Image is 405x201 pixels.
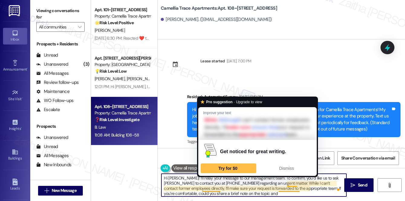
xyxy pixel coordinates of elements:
span: • [21,126,22,130]
i:  [44,188,49,193]
span: [PERSON_NAME] [127,76,157,81]
div: [DATE] 12:19 PM [238,94,263,100]
div: Residesk Automated Survey [187,94,400,102]
a: Site Visit • [3,87,27,104]
div: Escalate [36,107,60,113]
div: All Messages [36,153,69,159]
button: Share Conversation via email [337,151,399,165]
div: Hi [PERSON_NAME], I'm on the new offsite Resident Support Team for Camellia Trace Apartments! My ... [192,107,391,133]
div: 12:01 PM: Hi [PERSON_NAME], I understand this message wasn’t intended for me—no worries, I’ve mad... [95,84,384,89]
strong: 💡 Risk Level: Low [95,68,127,74]
div: Maintenance [36,88,70,95]
div: Property: [GEOGRAPHIC_DATA] [95,61,151,68]
div: Unanswered [36,134,68,141]
div: Unread [36,52,58,58]
div: Unanswered [36,61,68,68]
div: Apt. 101~[STREET_ADDRESS] [95,7,151,13]
div: Tagged as: [187,137,400,146]
strong: ❓ Risk Level: Investigate [95,117,139,122]
span: Get Conversation Link [288,155,330,161]
div: Residents [30,179,91,185]
div: 11:08 AM: Building 108-58 [95,132,139,138]
span: [PERSON_NAME] [95,28,125,33]
div: New Inbounds [36,162,71,168]
label: Viewing conversations for [36,6,85,22]
i:  [351,183,355,188]
button: Send [344,178,374,192]
strong: 🌟 Risk Level: Positive [95,20,134,25]
div: Apt. [STREET_ADDRESS][PERSON_NAME] [95,55,151,61]
span: • [22,96,23,100]
input: All communities [39,22,75,32]
textarea: To enrich screen reader interactions, please activate Accessibility in Grammarly extension settings [161,174,346,196]
div: (3) [82,60,91,69]
div: Apt. 108~[STREET_ADDRESS] [95,104,151,110]
div: Lease started [200,58,225,64]
div: Prospects + Residents [30,41,91,47]
div: All Messages [36,70,69,77]
i:  [78,25,81,29]
span: New Message [52,187,76,194]
span: Send [358,182,367,188]
div: [PERSON_NAME]. ([EMAIL_ADDRESS][DOMAIN_NAME]) [161,16,272,23]
div: Unread [36,143,58,150]
i:  [387,183,392,188]
div: [DATE] 6:30 PM: Reacted ❤️ to “[PERSON_NAME] (Camellia Trace Apartments): 😊” [95,35,240,41]
b: Camellia Trace Apartments: Apt. 108~[STREET_ADDRESS] [161,5,277,12]
div: Review follow-ups [36,79,79,86]
div: Property: Camellia Trace Apartments [95,13,151,19]
a: Leads [3,177,27,193]
div: Property: Camellia Trace Apartments [95,110,151,116]
div: WO Follow-ups [36,97,73,104]
div: Prospects [30,123,91,130]
button: New Message [38,186,83,196]
a: Insights • [3,117,27,133]
a: Buildings [3,147,27,163]
img: ResiDesk Logo [9,5,21,16]
span: Share Conversation via email [341,155,395,161]
span: • [27,66,28,71]
span: [PERSON_NAME] [95,76,127,81]
span: B. Law [95,124,106,130]
div: [DATE] 7:00 PM [225,58,251,64]
a: Inbox [3,28,27,44]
